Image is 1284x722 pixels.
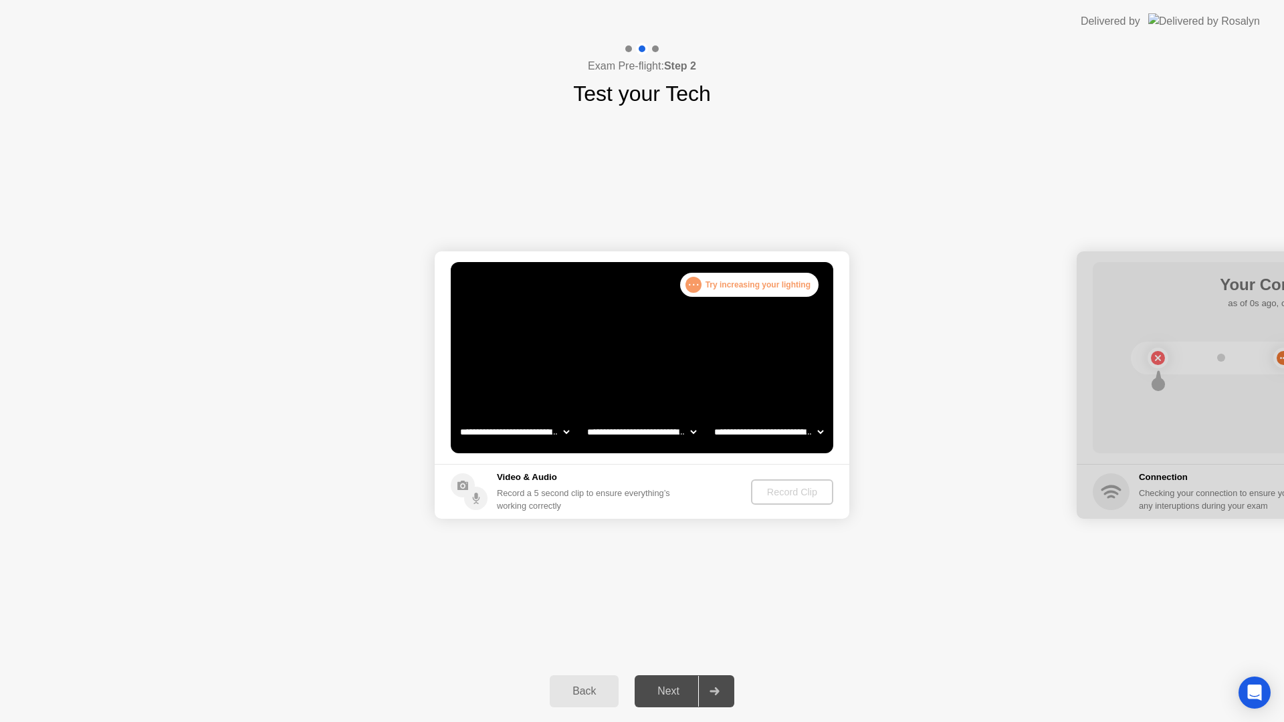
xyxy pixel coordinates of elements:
[664,60,696,72] b: Step 2
[497,487,675,512] div: Record a 5 second clip to ensure everything’s working correctly
[712,418,826,445] select: Available microphones
[573,78,711,110] h1: Test your Tech
[584,418,699,445] select: Available speakers
[554,685,615,697] div: Back
[751,479,833,505] button: Record Clip
[635,675,734,707] button: Next
[550,675,619,707] button: Back
[639,685,698,697] div: Next
[756,487,828,497] div: Record Clip
[1148,13,1260,29] img: Delivered by Rosalyn
[680,273,819,297] div: Try increasing your lighting
[685,277,702,293] div: . . .
[457,418,572,445] select: Available cameras
[497,471,675,484] h5: Video & Audio
[1081,13,1140,29] div: Delivered by
[1239,677,1271,709] div: Open Intercom Messenger
[588,58,696,74] h4: Exam Pre-flight:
